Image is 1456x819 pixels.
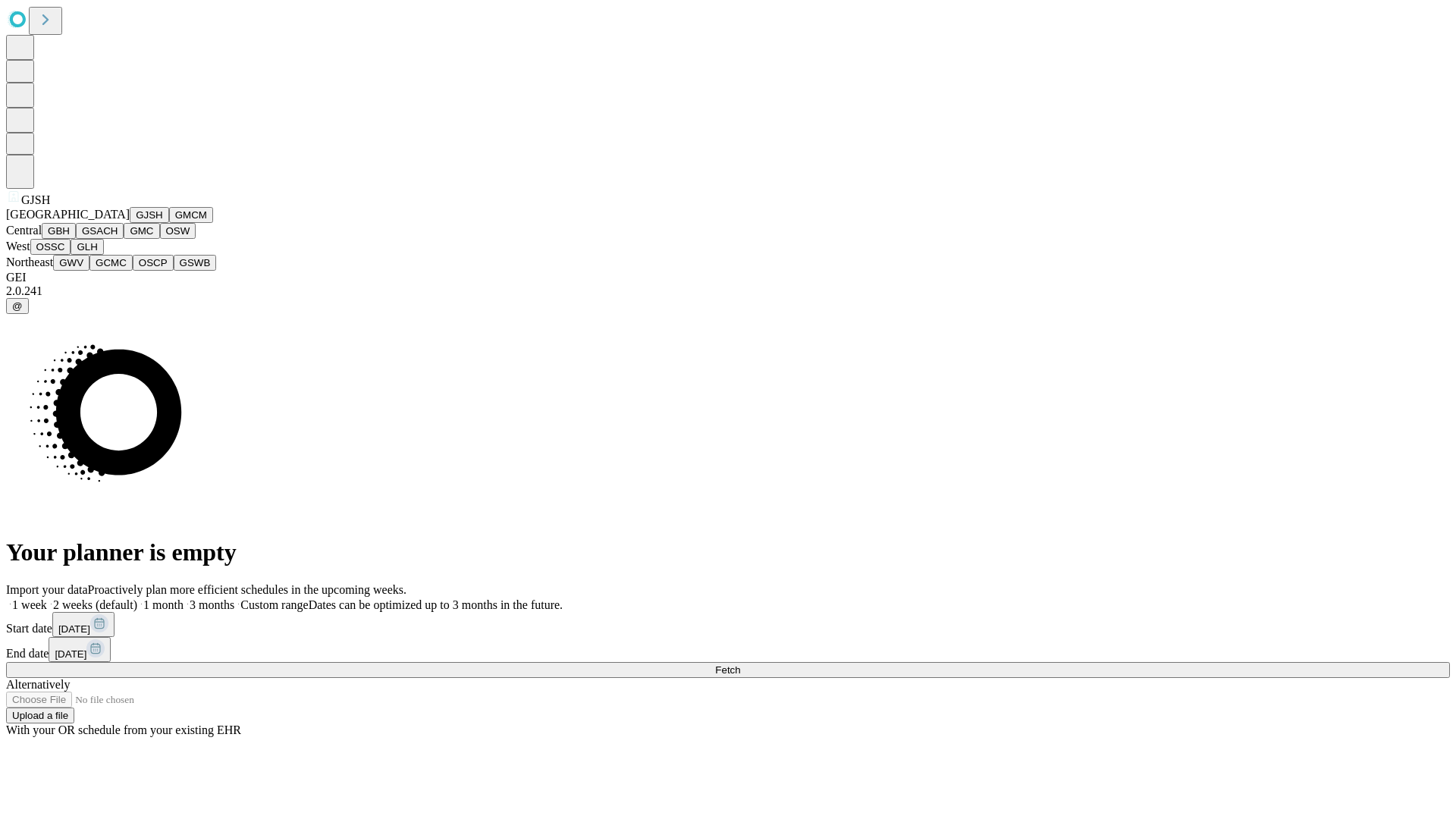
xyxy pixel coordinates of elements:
[240,598,308,611] span: Custom range
[6,284,1450,298] div: 2.0.241
[6,538,1450,566] h1: Your planner is empty
[52,612,115,637] button: [DATE]
[6,723,241,736] span: With your OR schedule from your existing EHR
[143,598,184,611] span: 1 month
[6,637,1450,662] div: End date
[6,240,30,253] span: West
[12,598,47,611] span: 1 week
[55,648,86,660] span: [DATE]
[6,256,53,268] span: Northeast
[89,255,133,271] button: GCMC
[715,664,740,676] span: Fetch
[71,239,103,255] button: GLH
[88,583,406,596] span: Proactively plan more efficient schedules in the upcoming weeks.
[309,598,563,611] span: Dates can be optimized up to 3 months in the future.
[6,224,42,237] span: Central
[76,223,124,239] button: GSACH
[58,623,90,635] span: [DATE]
[53,598,137,611] span: 2 weeks (default)
[174,255,217,271] button: GSWB
[49,637,111,662] button: [DATE]
[12,300,23,312] span: @
[6,662,1450,678] button: Fetch
[124,223,159,239] button: GMC
[6,271,1450,284] div: GEI
[6,612,1450,637] div: Start date
[160,223,196,239] button: OSW
[6,298,29,314] button: @
[6,708,74,723] button: Upload a file
[6,583,88,596] span: Import your data
[30,239,71,255] button: OSSC
[21,193,50,206] span: GJSH
[133,255,174,271] button: OSCP
[6,208,130,221] span: [GEOGRAPHIC_DATA]
[42,223,76,239] button: GBH
[53,255,89,271] button: GWV
[130,207,169,223] button: GJSH
[6,678,70,691] span: Alternatively
[190,598,234,611] span: 3 months
[169,207,213,223] button: GMCM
